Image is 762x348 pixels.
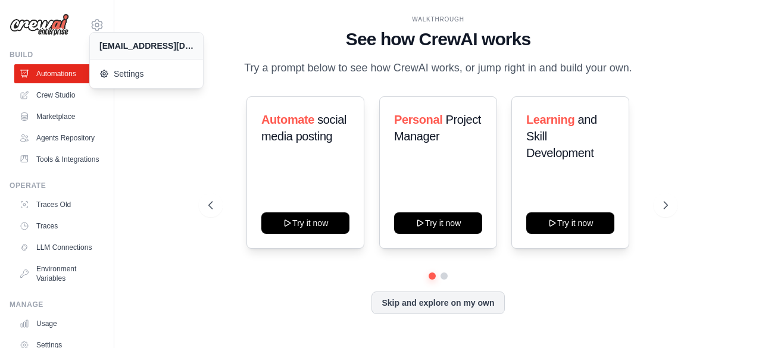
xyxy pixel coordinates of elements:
[10,14,69,36] img: Logo
[261,212,349,234] button: Try it now
[14,128,104,148] a: Agents Repository
[14,314,104,333] a: Usage
[14,238,104,257] a: LLM Connections
[10,181,104,190] div: Operate
[90,62,203,86] a: Settings
[526,113,597,159] span: and Skill Development
[261,113,346,143] span: social media posting
[14,259,104,288] a: Environment Variables
[702,291,762,348] iframe: Chat Widget
[99,40,193,52] div: [EMAIL_ADDRESS][DOMAIN_NAME]
[394,113,442,126] span: Personal
[14,150,104,169] a: Tools & Integrations
[99,68,193,80] span: Settings
[238,59,638,77] p: Try a prompt below to see how CrewAI works, or jump right in and build your own.
[526,113,574,126] span: Learning
[10,50,104,59] div: Build
[14,217,104,236] a: Traces
[371,291,504,314] button: Skip and explore on my own
[14,64,104,83] a: Automations
[702,291,762,348] div: Chatwidget
[261,113,314,126] span: Automate
[394,212,482,234] button: Try it now
[14,195,104,214] a: Traces Old
[14,86,104,105] a: Crew Studio
[526,212,614,234] button: Try it now
[208,29,667,50] h1: See how CrewAI works
[14,107,104,126] a: Marketplace
[208,15,667,24] div: WALKTHROUGH
[10,300,104,309] div: Manage
[394,113,481,143] span: Project Manager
